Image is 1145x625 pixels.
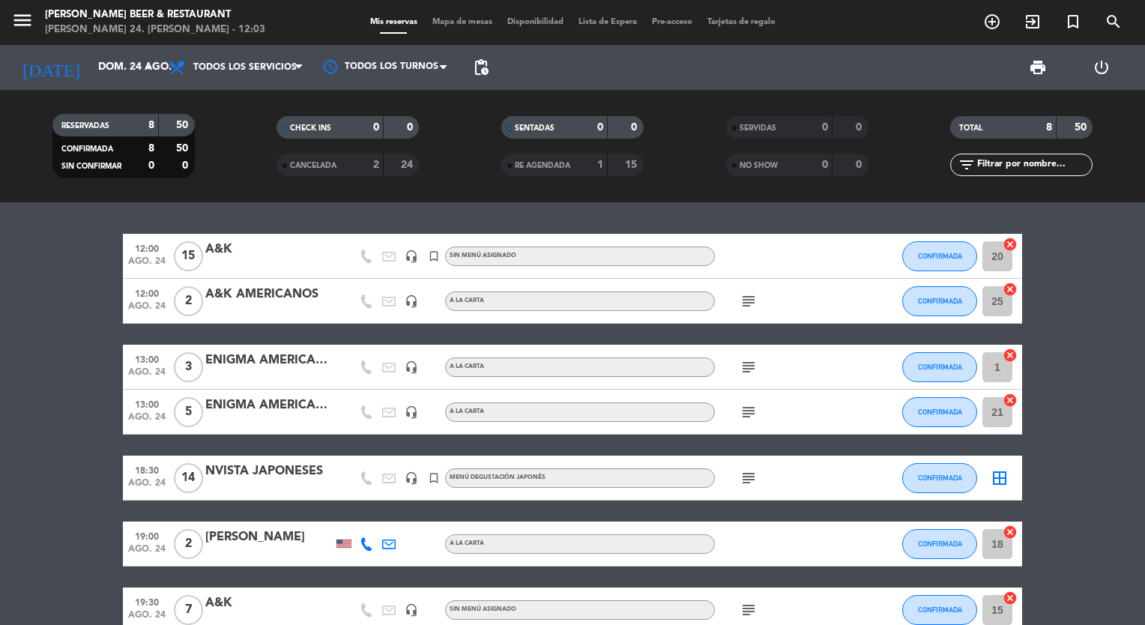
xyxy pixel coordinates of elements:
div: [PERSON_NAME] Beer & Restaurant [45,7,265,22]
strong: 0 [822,160,828,170]
span: 2 [174,529,203,559]
i: headset_mic [405,603,418,617]
div: A&K AMERICANOS [205,285,333,304]
strong: 50 [176,120,191,130]
strong: 0 [822,122,828,133]
strong: 8 [1046,122,1052,133]
strong: 0 [856,122,865,133]
input: Filtrar por nombre... [976,157,1092,173]
strong: 0 [148,160,154,171]
i: exit_to_app [1024,13,1042,31]
span: CONFIRMADA [61,145,113,153]
span: 7 [174,595,203,625]
i: headset_mic [405,250,418,263]
strong: 50 [1075,122,1090,133]
span: Sin menú asignado [450,253,516,259]
button: CONFIRMADA [902,241,977,271]
span: Todos los servicios [193,62,297,73]
div: A&K [205,594,333,613]
span: CONFIRMADA [918,408,962,416]
button: menu [11,9,34,37]
i: subject [740,292,758,310]
span: CHECK INS [290,124,331,132]
span: Pre-acceso [644,18,700,26]
i: subject [740,358,758,376]
strong: 24 [401,160,416,170]
span: print [1029,58,1047,76]
strong: 8 [148,143,154,154]
div: A&K [205,240,333,259]
strong: 0 [407,122,416,133]
span: Lista de Espera [571,18,644,26]
span: pending_actions [472,58,490,76]
i: cancel [1003,348,1018,363]
span: TOTAL [959,124,982,132]
button: CONFIRMADA [902,463,977,493]
span: SERVIDAS [740,124,776,132]
strong: 50 [176,143,191,154]
span: SENTADAS [515,124,555,132]
span: A la carta [450,298,484,304]
span: 3 [174,352,203,382]
span: NO SHOW [740,162,778,169]
span: ago. 24 [128,256,166,274]
i: subject [740,601,758,619]
i: add_circle_outline [983,13,1001,31]
i: subject [740,403,758,421]
i: turned_in_not [1064,13,1082,31]
span: CONFIRMADA [918,297,962,305]
div: [PERSON_NAME] 24. [PERSON_NAME] - 12:03 [45,22,265,37]
span: CONFIRMADA [918,606,962,614]
i: turned_in_not [427,250,441,263]
button: CONFIRMADA [902,352,977,382]
span: ago. 24 [128,544,166,561]
i: cancel [1003,282,1018,297]
i: headset_mic [405,295,418,308]
span: 5 [174,397,203,427]
span: 18:30 [128,461,166,478]
span: 2 [174,286,203,316]
span: Disponibilidad [500,18,571,26]
span: A la carta [450,540,484,546]
div: ENIGMA AMERICANOS [205,396,333,415]
i: cancel [1003,591,1018,606]
i: power_settings_new [1093,58,1111,76]
i: headset_mic [405,360,418,374]
span: Sin menú asignado [450,606,516,612]
span: ago. 24 [128,412,166,429]
strong: 15 [625,160,640,170]
div: NVISTA JAPONESES [205,462,333,481]
i: cancel [1003,393,1018,408]
div: LOG OUT [1070,45,1134,90]
button: CONFIRMADA [902,595,977,625]
i: subject [740,469,758,487]
i: cancel [1003,237,1018,252]
span: CANCELADA [290,162,336,169]
span: ago. 24 [128,367,166,384]
span: 14 [174,463,203,493]
span: RESERVADAS [61,122,109,130]
span: 15 [174,241,203,271]
span: 12:00 [128,284,166,301]
span: CONFIRMADA [918,363,962,371]
i: filter_list [958,156,976,174]
strong: 0 [182,160,191,171]
span: 12:00 [128,239,166,256]
div: ENIGMA AMERICANOS [205,351,333,370]
span: CONFIRMADA [918,474,962,482]
i: cancel [1003,525,1018,540]
i: [DATE] [11,51,91,84]
span: CONFIRMADA [918,540,962,548]
span: RE AGENDADA [515,162,570,169]
strong: 2 [373,160,379,170]
i: border_all [991,469,1009,487]
i: menu [11,9,34,31]
span: Mapa de mesas [425,18,500,26]
i: headset_mic [405,405,418,419]
span: A la carta [450,363,484,369]
div: [PERSON_NAME] [205,528,333,547]
span: 19:30 [128,593,166,610]
span: Tarjetas de regalo [700,18,783,26]
span: 19:00 [128,527,166,544]
strong: 0 [856,160,865,170]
